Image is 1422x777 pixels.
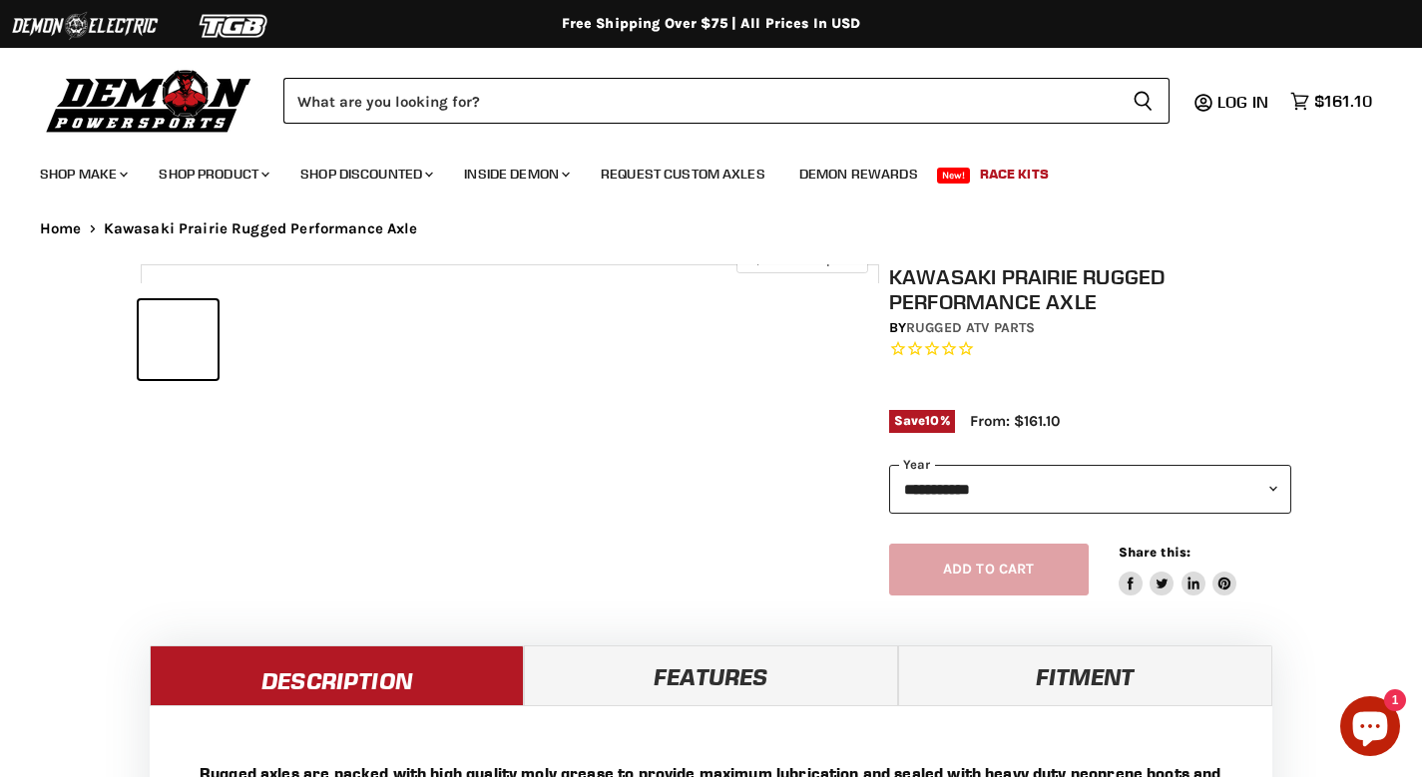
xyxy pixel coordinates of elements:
[889,264,1292,314] h1: Kawasaki Prairie Rugged Performance Axle
[784,154,933,194] a: Demon Rewards
[285,154,445,194] a: Shop Discounted
[925,413,939,428] span: 10
[40,220,82,237] a: Home
[965,154,1064,194] a: Race Kits
[898,645,1272,705] a: Fitment
[1208,93,1280,111] a: Log in
[40,65,258,136] img: Demon Powersports
[1334,696,1406,761] inbox-online-store-chat: Shopify online store chat
[25,146,1367,194] ul: Main menu
[25,154,140,194] a: Shop Make
[308,300,387,379] button: IMAGE thumbnail
[970,412,1060,430] span: From: $161.10
[889,410,955,432] span: Save %
[889,339,1292,360] span: Rated 0.0 out of 5 stars 0 reviews
[150,645,524,705] a: Description
[889,465,1292,514] select: year
[1119,544,1237,596] aside: Share this:
[224,300,302,379] button: IMAGE thumbnail
[144,154,281,194] a: Shop Product
[1119,545,1190,560] span: Share this:
[524,645,898,705] a: Features
[10,7,160,45] img: Demon Electric Logo 2
[906,319,1035,336] a: Rugged ATV Parts
[283,78,1117,124] input: Search
[1217,92,1268,112] span: Log in
[746,251,857,266] span: Click to expand
[1280,87,1382,116] a: $161.10
[104,220,418,237] span: Kawasaki Prairie Rugged Performance Axle
[449,154,582,194] a: Inside Demon
[1117,78,1170,124] button: Search
[160,7,309,45] img: TGB Logo 2
[1314,92,1372,111] span: $161.10
[937,168,971,184] span: New!
[139,300,218,379] button: IMAGE thumbnail
[889,317,1292,339] div: by
[586,154,780,194] a: Request Custom Axles
[283,78,1170,124] form: Product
